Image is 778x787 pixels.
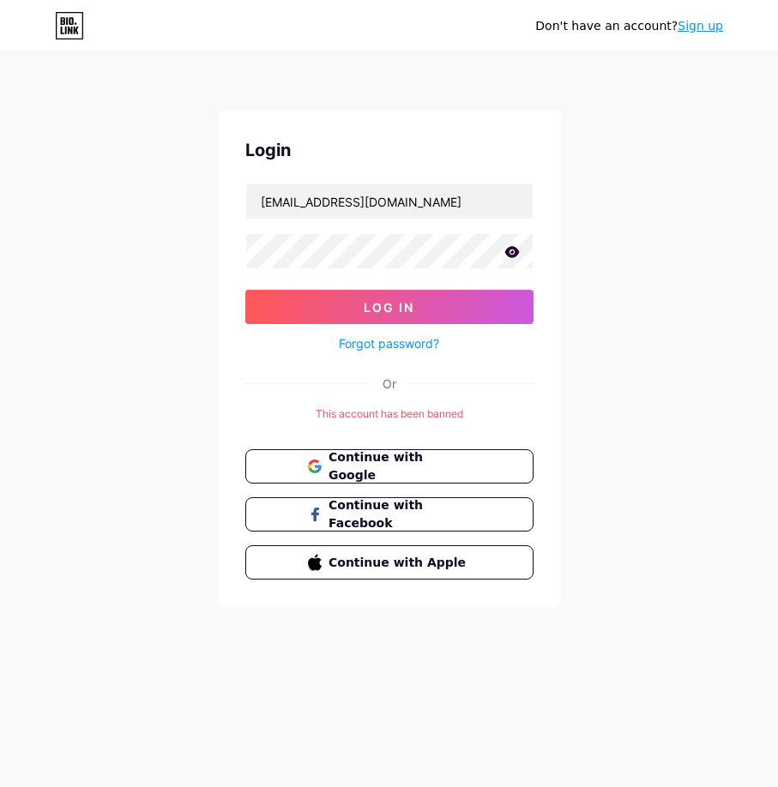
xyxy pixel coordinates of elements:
button: Continue with Apple [245,545,534,580]
input: Username [246,184,533,219]
a: Forgot password? [339,334,439,352]
span: Log In [364,300,414,315]
span: Continue with Facebook [329,496,470,532]
span: Continue with Google [329,448,470,484]
div: Login [245,137,534,163]
span: Continue with Apple [329,554,470,572]
div: Don't have an account? [535,17,723,35]
button: Log In [245,290,534,324]
a: Sign up [678,19,723,33]
div: Or [383,375,396,393]
button: Continue with Google [245,449,534,484]
button: Continue with Facebook [245,497,534,532]
div: This account has been banned [245,406,534,422]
